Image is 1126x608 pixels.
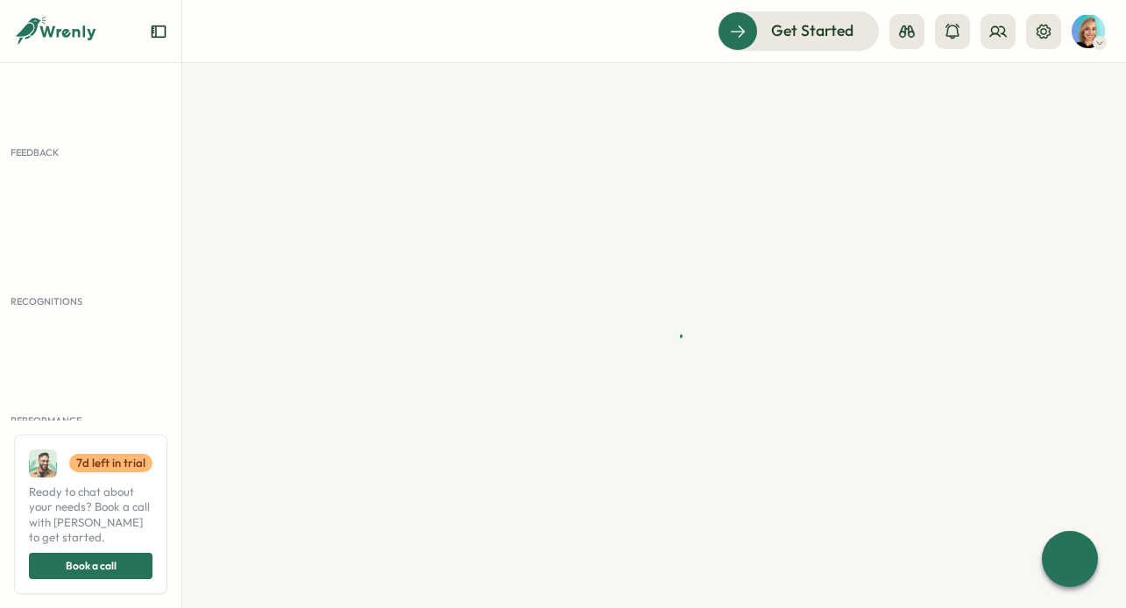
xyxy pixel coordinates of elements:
[69,454,152,473] a: 7d left in trial
[1072,15,1105,48] img: Sarah Sohnle
[66,554,117,578] span: Book a call
[29,484,152,546] span: Ready to chat about your needs? Book a call with [PERSON_NAME] to get started.
[29,553,152,579] button: Book a call
[29,449,57,477] img: Ali Khan
[718,11,879,50] button: Get Started
[771,19,853,42] span: Get Started
[150,23,167,40] button: Expand sidebar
